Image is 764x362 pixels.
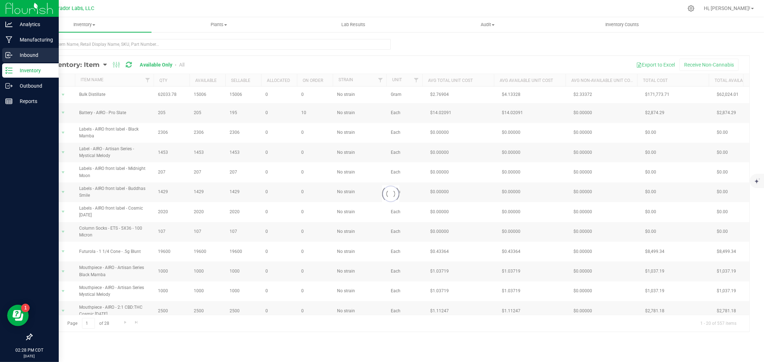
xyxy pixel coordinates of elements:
[13,82,56,90] p: Outbound
[5,98,13,105] inline-svg: Reports
[332,21,375,28] span: Lab Results
[421,17,555,32] a: Audit
[596,21,649,28] span: Inventory Counts
[13,51,56,59] p: Inbound
[13,35,56,44] p: Manufacturing
[7,305,29,326] iframe: Resource center
[704,5,750,11] span: Hi, [PERSON_NAME]!
[421,21,554,28] span: Audit
[3,353,56,359] p: [DATE]
[13,97,56,106] p: Reports
[13,66,56,75] p: Inventory
[687,5,696,12] div: Manage settings
[5,52,13,59] inline-svg: Inbound
[5,21,13,28] inline-svg: Analytics
[32,39,391,50] input: Search Item Name, Retail Display Name, SKU, Part Number...
[52,5,94,11] span: Curador Labs, LLC
[152,21,285,28] span: Plants
[555,17,689,32] a: Inventory Counts
[17,17,152,32] a: Inventory
[17,21,152,28] span: Inventory
[286,17,421,32] a: Lab Results
[5,36,13,43] inline-svg: Manufacturing
[152,17,286,32] a: Plants
[5,82,13,89] inline-svg: Outbound
[3,347,56,353] p: 02:28 PM CDT
[13,20,56,29] p: Analytics
[5,67,13,74] inline-svg: Inventory
[21,304,30,312] iframe: Resource center unread badge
